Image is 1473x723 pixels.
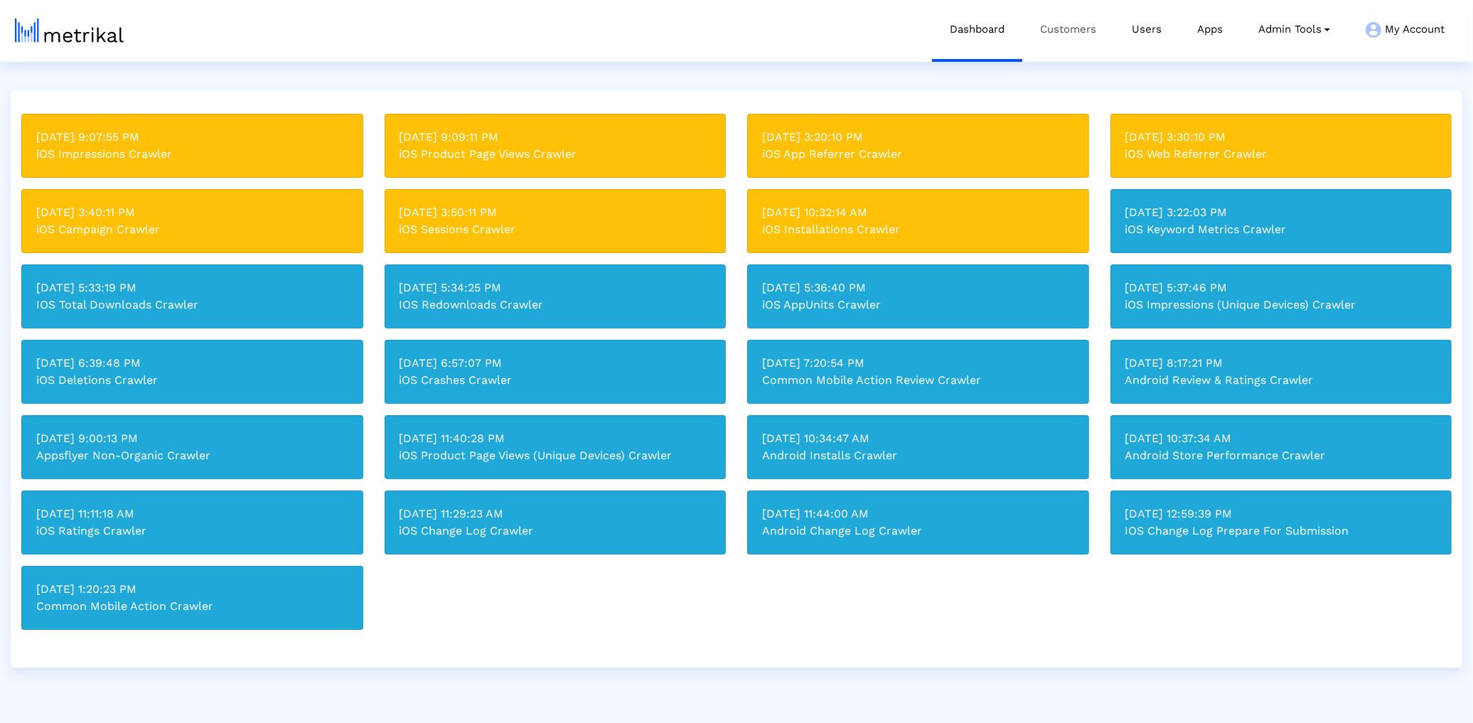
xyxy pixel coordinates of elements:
div: Common Mobile Action Crawler [36,598,348,615]
div: [DATE] 5:36:40 PM [762,279,1074,296]
div: IOS Change Log Prepare For Submission [1125,523,1437,540]
div: iOS Ratings Crawler [36,523,348,540]
div: [DATE] 3:50:11 PM [400,204,712,221]
div: [DATE] 9:09:11 PM [400,129,712,146]
div: [DATE] 6:39:48 PM [36,355,348,372]
div: Android Review & Ratings Crawler [1125,372,1437,389]
div: iOS Change Log Crawler [400,523,712,540]
div: iOS Deletions Crawler [36,372,348,389]
div: [DATE] 5:33:19 PM [36,279,348,296]
div: [DATE] 10:34:47 AM [762,430,1074,447]
div: [DATE] 5:34:25 PM [400,279,712,296]
div: iOS Product Page Views (Unique Devices) Crawler [400,447,712,464]
div: [DATE] 7:20:54 PM [762,355,1074,372]
div: [DATE] 3:22:03 PM [1125,204,1437,221]
div: [DATE] 11:40:28 PM [400,430,712,447]
div: [DATE] 6:57:07 PM [400,355,712,372]
div: Android Installs Crawler [762,447,1074,464]
div: iOS Product Page Views Crawler [400,146,712,163]
div: Appsflyer Non-Organic Crawler [36,447,348,464]
div: iOS Installations Crawler [762,221,1074,238]
div: [DATE] 8:17:21 PM [1125,355,1437,372]
div: [DATE] 11:11:18 AM [36,505,348,523]
img: my-account-menu-icon.png [1366,22,1381,38]
div: [DATE] 5:37:46 PM [1125,279,1437,296]
div: iOS Web Referrer Crawler [1125,146,1437,163]
div: [DATE] 3:30:10 PM [1125,129,1437,146]
div: [DATE] 9:00:13 PM [36,430,348,447]
div: [DATE] 3:40:11 PM [36,204,348,221]
div: iOS AppUnits Crawler [762,296,1074,314]
div: iOS Keyword Metrics Crawler [1125,221,1437,238]
div: [DATE] 10:32:14 AM [762,204,1074,221]
div: iOS Impressions Crawler [36,146,348,163]
div: iOS Impressions (Unique Devices) Crawler [1125,296,1437,314]
div: iOS App Referrer Crawler [762,146,1074,163]
div: IOS Total Downloads Crawler [36,296,348,314]
div: [DATE] 3:20:10 PM [762,129,1074,146]
div: [DATE] 10:37:34 AM [1125,430,1437,447]
div: Android Change Log Crawler [762,523,1074,540]
div: iOS Crashes Crawler [400,372,712,389]
div: iOS Campaign Crawler [36,221,348,238]
div: [DATE] 9:07:55 PM [36,129,348,146]
img: metrical-logo-light.png [15,18,124,43]
div: [DATE] 11:29:23 AM [400,505,712,523]
div: Common Mobile Action Review Crawler [762,372,1074,389]
div: IOS Redownloads Crawler [400,296,712,314]
div: iOS Sessions Crawler [400,221,712,238]
div: [DATE] 11:44:00 AM [762,505,1074,523]
div: Android Store Performance Crawler [1125,447,1437,464]
div: [DATE] 1:20:23 PM [36,581,348,598]
div: [DATE] 12:59:39 PM [1125,505,1437,523]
